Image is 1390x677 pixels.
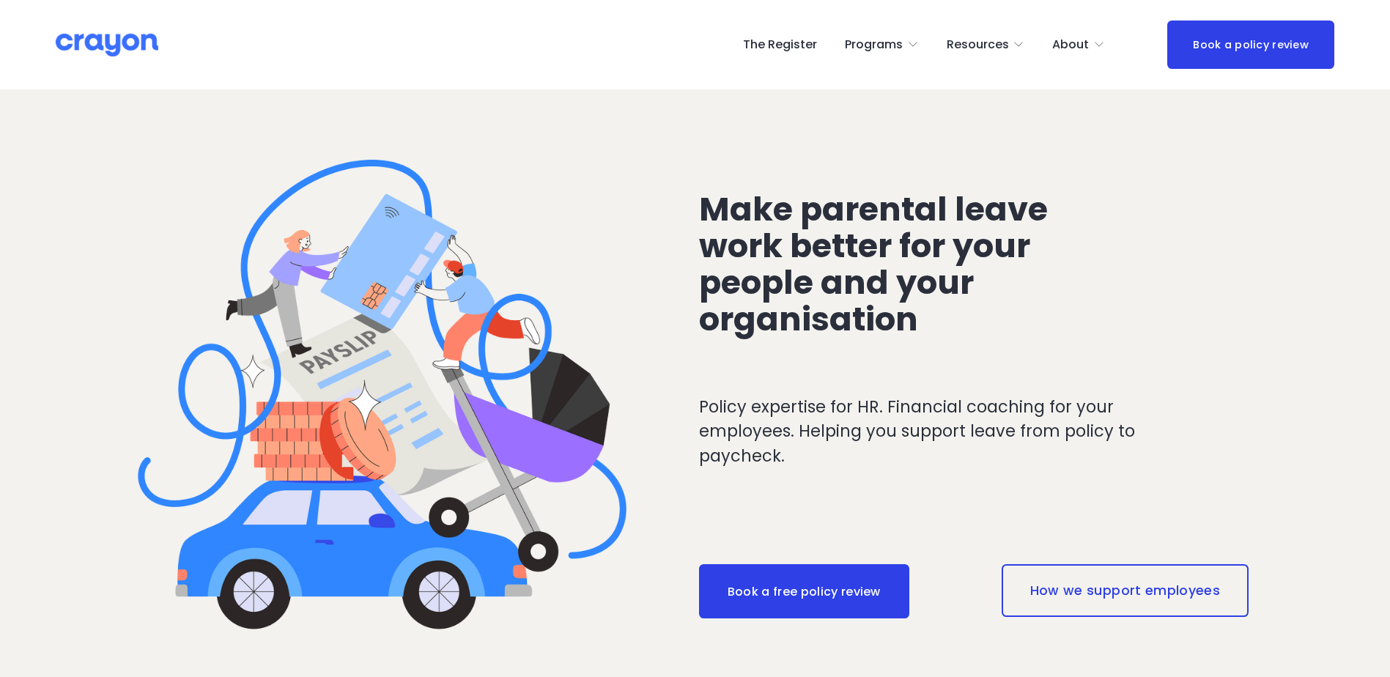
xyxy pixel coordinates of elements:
a: How we support employees [1002,564,1249,617]
a: The Register [743,33,817,56]
span: Resources [947,34,1009,56]
a: Book a policy review [1167,21,1334,68]
span: About [1052,34,1089,56]
a: folder dropdown [947,33,1025,56]
a: folder dropdown [1052,33,1105,56]
p: Policy expertise for HR. Financial coaching for your employees. Helping you support leave from po... [699,395,1195,469]
span: Make parental leave work better for your people and your organisation [699,186,1055,342]
a: Book a free policy review [699,564,909,618]
img: Crayon [56,32,158,58]
a: folder dropdown [845,33,919,56]
span: Programs [845,34,903,56]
